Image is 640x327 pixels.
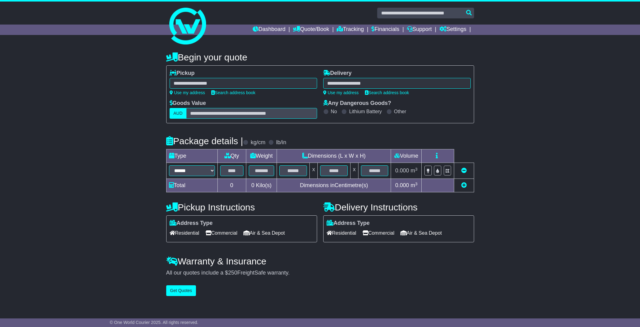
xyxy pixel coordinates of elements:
a: Remove this item [461,167,467,174]
a: Dashboard [253,25,286,35]
label: Address Type [170,220,213,227]
label: Other [394,109,406,114]
span: Residential [170,228,199,238]
span: Air & Sea Depot [243,228,285,238]
span: Residential [327,228,356,238]
span: © One World Courier 2025. All rights reserved. [110,320,198,325]
span: m [411,182,418,188]
td: Dimensions (L x W x H) [277,149,391,163]
td: x [310,163,318,179]
label: Lithium Battery [349,109,382,114]
span: 0.000 [395,182,409,188]
span: m [411,167,418,174]
label: No [331,109,337,114]
td: Volume [391,149,422,163]
td: Total [166,179,217,192]
label: Goods Value [170,100,206,107]
span: Commercial [205,228,237,238]
a: Financials [371,25,399,35]
a: Support [407,25,432,35]
span: 0.000 [395,167,409,174]
sup: 3 [415,167,418,171]
a: Tracking [337,25,364,35]
div: All our quotes include a $ FreightSafe warranty. [166,270,474,276]
a: Use my address [170,90,205,95]
td: Qty [217,149,246,163]
span: Commercial [362,228,394,238]
a: Add new item [461,182,467,188]
label: Any Dangerous Goods? [323,100,391,107]
td: x [350,163,358,179]
a: Quote/Book [293,25,329,35]
button: Get Quotes [166,285,196,296]
span: 250 [228,270,237,276]
h4: Begin your quote [166,52,474,62]
a: Use my address [323,90,359,95]
td: 0 [217,179,246,192]
span: 0 [251,182,254,188]
label: Pickup [170,70,195,77]
span: Air & Sea Depot [400,228,442,238]
sup: 3 [415,182,418,186]
a: Settings [439,25,466,35]
h4: Pickup Instructions [166,202,317,212]
td: Weight [246,149,277,163]
td: Dimensions in Centimetre(s) [277,179,391,192]
td: Type [166,149,217,163]
label: lb/in [276,139,286,146]
h4: Warranty & Insurance [166,256,474,266]
a: Search address book [365,90,409,95]
label: Address Type [327,220,370,227]
a: Search address book [211,90,255,95]
h4: Package details | [166,136,243,146]
label: kg/cm [251,139,265,146]
h4: Delivery Instructions [323,202,474,212]
td: Kilo(s) [246,179,277,192]
label: Delivery [323,70,352,77]
label: AUD [170,108,187,119]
